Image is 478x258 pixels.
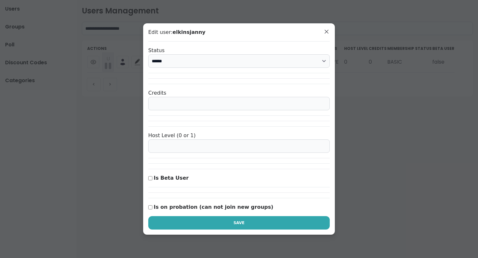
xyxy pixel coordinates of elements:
label: Is on probation (can not join new groups) [154,203,273,211]
span: Save [234,220,245,226]
b: elkinsjanny [173,29,205,35]
button: Save [148,216,330,230]
label: Is Beta User [154,174,189,182]
span: Edit user: [148,28,330,36]
div: Host Level (0 or 1) [148,132,330,139]
label: Status [148,47,165,53]
div: Credits [148,89,330,97]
